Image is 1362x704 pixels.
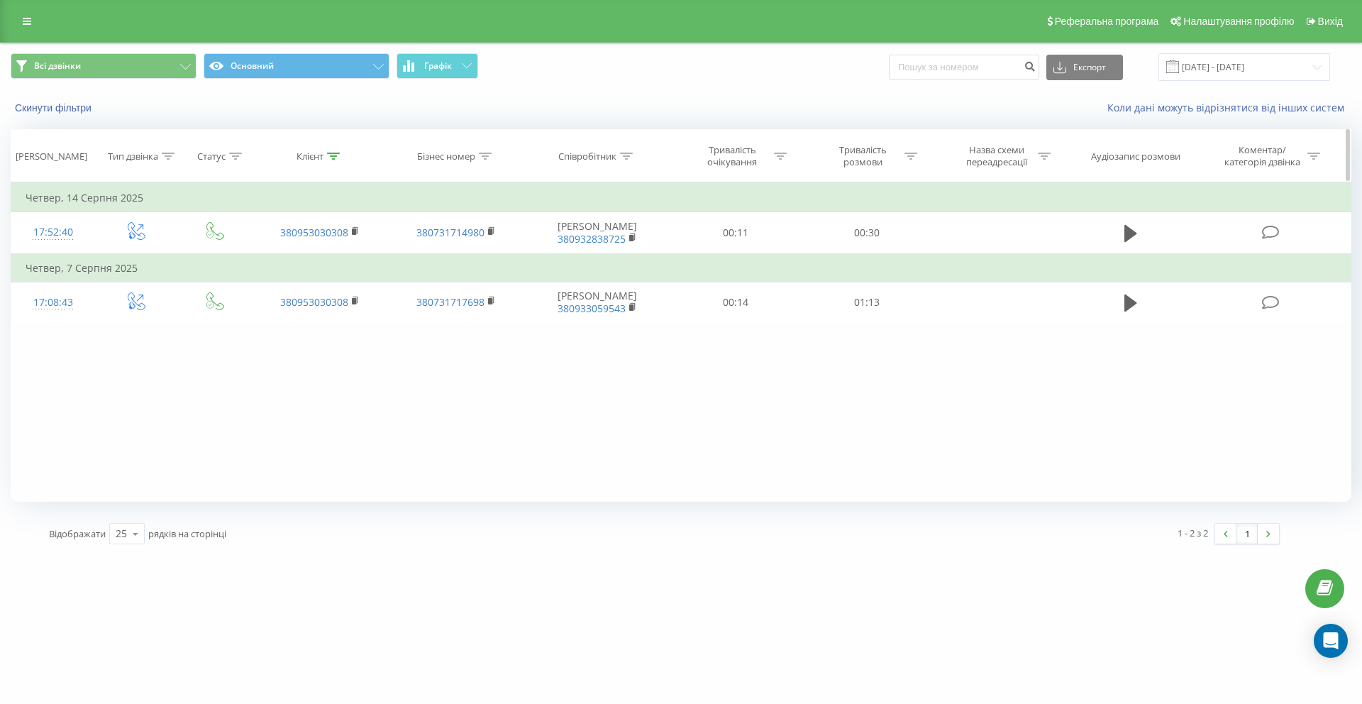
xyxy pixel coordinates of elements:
td: 01:13 [801,282,931,323]
button: Графік [397,53,478,79]
span: рядків на сторінці [148,527,226,540]
div: Бізнес номер [417,150,475,163]
div: Клієнт [297,150,323,163]
td: 00:11 [670,212,801,254]
div: 1 - 2 з 2 [1178,526,1208,540]
span: Графік [424,61,452,71]
div: 17:08:43 [26,289,81,317]
a: Коли дані можуть відрізнятися вiд інших систем [1107,101,1351,114]
td: [PERSON_NAME] [524,212,670,254]
a: 380953030308 [280,295,348,309]
div: Тривалість очікування [694,144,770,168]
a: 380932838725 [558,232,626,246]
span: Всі дзвінки [34,60,81,72]
div: 17:52:40 [26,219,81,246]
a: 380953030308 [280,226,348,239]
button: Експорт [1046,55,1123,80]
td: 00:30 [801,212,931,254]
a: 380731714980 [416,226,485,239]
td: Четвер, 7 Серпня 2025 [11,254,1351,282]
span: Реферальна програма [1055,16,1159,27]
div: Аудіозапис розмови [1091,150,1180,163]
button: Скинути фільтри [11,101,99,114]
div: Назва схеми переадресації [958,144,1034,168]
div: Співробітник [558,150,616,163]
div: Тип дзвінка [108,150,158,163]
div: Тривалість розмови [825,144,901,168]
a: 1 [1236,524,1258,544]
td: [PERSON_NAME] [524,282,670,323]
span: Відображати [49,527,106,540]
input: Пошук за номером [889,55,1039,80]
a: 380933059543 [558,302,626,315]
button: Всі дзвінки [11,53,196,79]
td: 00:14 [670,282,801,323]
button: Основний [204,53,389,79]
div: 25 [116,527,127,541]
a: 380731717698 [416,295,485,309]
span: Налаштування профілю [1183,16,1294,27]
div: Open Intercom Messenger [1314,624,1348,658]
span: Вихід [1318,16,1343,27]
td: Четвер, 14 Серпня 2025 [11,184,1351,212]
div: Коментар/категорія дзвінка [1221,144,1304,168]
div: Статус [197,150,226,163]
div: [PERSON_NAME] [16,150,87,163]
